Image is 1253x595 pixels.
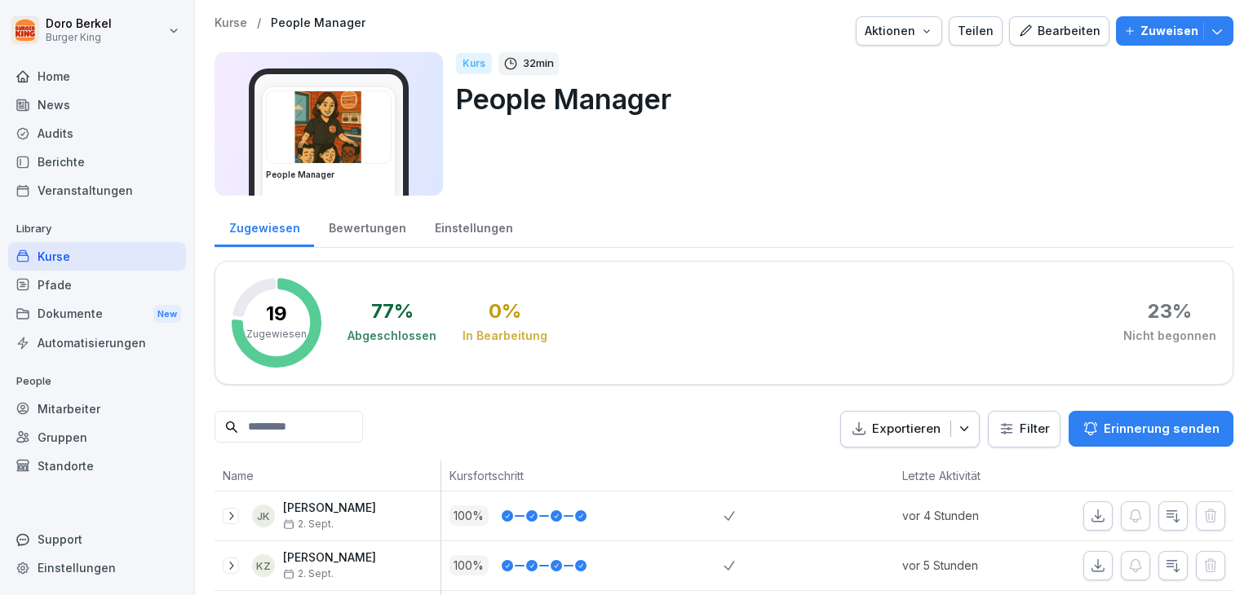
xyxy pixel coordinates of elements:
p: Erinnerung senden [1104,420,1220,438]
a: Standorte [8,452,186,480]
p: Letzte Aktivität [902,467,1027,484]
a: DokumenteNew [8,299,186,329]
a: Berichte [8,148,186,176]
p: / [257,16,261,30]
div: JK [252,505,275,527]
div: Filter [998,421,1050,437]
p: Library [8,216,186,242]
h3: People Manager [266,169,392,181]
a: Gruppen [8,423,186,452]
p: [PERSON_NAME] [283,551,376,565]
div: 0 % [489,302,521,321]
a: Kurse [8,242,186,271]
p: vor 4 Stunden [902,507,1035,524]
div: Bearbeiten [1018,22,1100,40]
a: Pfade [8,271,186,299]
a: Mitarbeiter [8,394,186,423]
a: Bewertungen [314,205,420,247]
a: Zugewiesen [215,205,314,247]
div: Dokumente [8,299,186,329]
p: 100 % [449,505,489,526]
div: 23 % [1148,302,1192,321]
a: Einstellungen [420,205,527,247]
div: Nicht begonnen [1123,328,1216,344]
p: Zuweisen [1140,22,1198,40]
div: Support [8,525,186,553]
div: Abgeschlossen [348,328,436,344]
p: Zugewiesen [246,327,307,342]
button: Zuweisen [1116,16,1233,46]
p: Doro Berkel [46,17,112,31]
a: Kurse [215,16,247,30]
button: Aktionen [856,16,942,46]
button: Bearbeiten [1009,16,1109,46]
a: Home [8,62,186,90]
p: Name [223,467,432,484]
p: 100 % [449,555,489,575]
button: Exportieren [840,411,980,447]
p: Burger King [46,32,112,43]
span: 2. Sept. [283,568,334,580]
div: KZ [252,554,275,577]
p: Exportieren [872,420,941,439]
a: News [8,90,186,119]
p: vor 5 Stunden [902,557,1035,574]
p: People [8,368,186,394]
button: Erinnerung senden [1069,411,1233,447]
img: xc3x9m9uz5qfs93t7kmvoxs4.png [267,91,391,163]
div: 77 % [371,302,414,321]
p: 19 [266,304,287,324]
a: Einstellungen [8,553,186,582]
a: People Manager [271,16,365,30]
p: 32 min [523,55,554,72]
p: Kursfortschritt [449,467,716,484]
p: [PERSON_NAME] [283,501,376,515]
div: In Bearbeitung [463,328,547,344]
button: Filter [989,412,1060,447]
button: Teilen [949,16,1003,46]
div: New [153,305,181,324]
span: 2. Sept. [283,518,334,530]
a: Veranstaltungen [8,176,186,205]
div: Teilen [958,22,994,40]
div: Kurs [456,53,492,74]
div: Aktionen [865,22,933,40]
a: Audits [8,119,186,148]
a: Automatisierungen [8,328,186,357]
p: People Manager [456,78,1220,120]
